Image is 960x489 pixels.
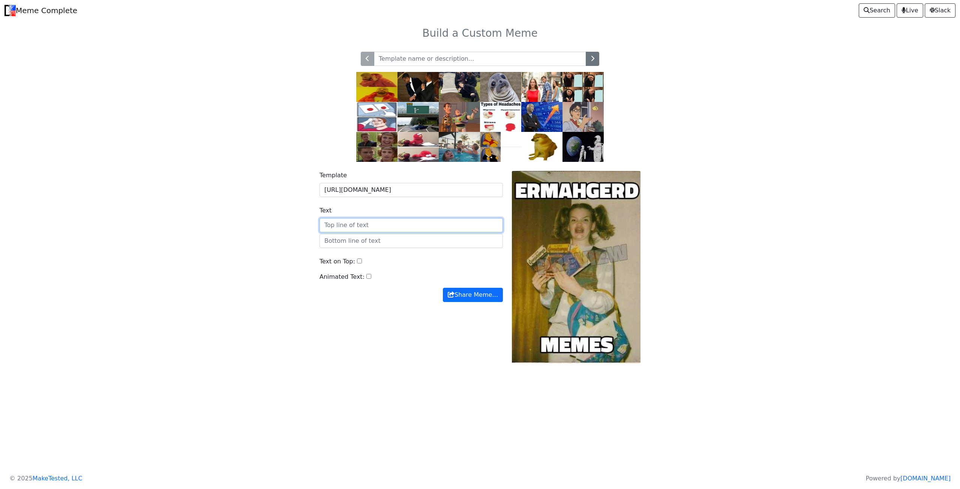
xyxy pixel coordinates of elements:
img: gru.jpg [562,72,604,102]
a: Meme Complete [4,3,77,18]
input: Top line of text [319,218,503,232]
img: buzz.jpg [439,102,480,132]
label: Animated Text: [319,272,364,281]
img: exit.jpg [397,102,439,132]
img: headaches.jpg [480,102,521,132]
p: © 2025 [9,474,82,483]
a: Live [897,3,923,18]
img: elmo.jpg [397,132,439,162]
button: Share Meme… [443,288,503,302]
img: astronaut.jpg [562,132,604,162]
img: stonks.jpg [521,102,562,132]
label: Text [319,206,331,215]
a: [DOMAIN_NAME] [900,475,951,482]
a: Search [859,3,895,18]
span: Slack [930,6,951,15]
img: drake.jpg [356,72,397,102]
a: Slack [925,3,955,18]
label: Template [319,171,347,180]
img: ds.jpg [356,102,397,132]
a: MakeTested, LLC [33,475,82,482]
input: Template name or description... [374,52,586,66]
img: grave.jpg [439,72,480,102]
label: Text on Top: [319,257,355,266]
input: Background Image URL [319,183,503,197]
h3: Build a Custom Meme [237,27,723,40]
span: Live [901,6,918,15]
span: Search [864,6,890,15]
input: Bottom line of text [319,234,503,248]
img: db.jpg [521,72,562,102]
p: Powered by [866,474,951,483]
img: pooh.jpg [480,132,521,162]
img: ams.jpg [480,72,521,102]
img: right.jpg [356,132,397,162]
img: slap.jpg [397,72,439,102]
img: pool.jpg [439,132,480,162]
img: Meme Complete [4,5,16,16]
img: cheems.jpg [521,132,562,162]
img: pigeon.jpg [562,102,604,132]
